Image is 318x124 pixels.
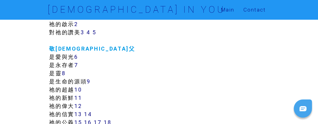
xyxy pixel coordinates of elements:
a: 8 [62,70,66,77]
a: 6 [74,53,78,60]
a: 4 [86,29,91,36]
a: 14 [84,111,92,118]
a: 5 [92,29,96,36]
a: 3 [81,29,85,36]
a: 敬[DEMOGRAPHIC_DATA]父 [49,45,135,52]
a: 9 [87,78,91,85]
a: 12 [74,102,82,109]
a: 11 [74,94,82,101]
a: 7 [74,62,79,69]
a: 13 [74,111,82,118]
a: 2 [74,21,78,28]
a: 10 [74,86,82,93]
